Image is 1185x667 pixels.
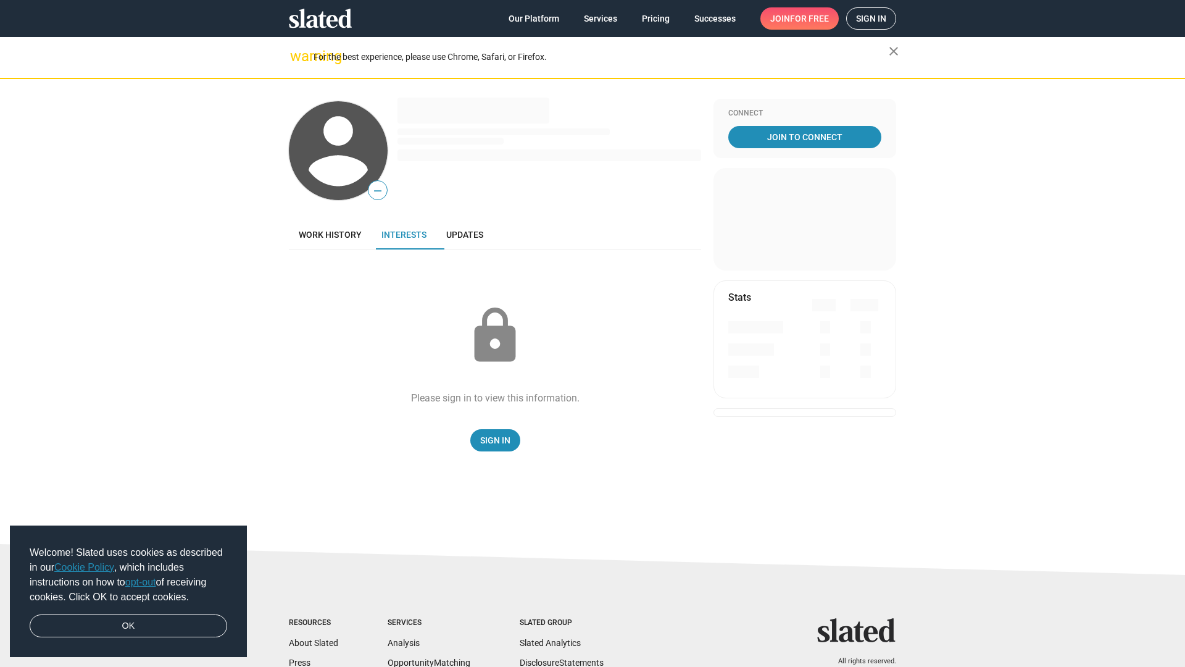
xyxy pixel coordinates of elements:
a: About Slated [289,638,338,648]
a: Joinfor free [760,7,839,30]
span: Successes [694,7,736,30]
div: Services [388,618,470,628]
a: Pricing [632,7,680,30]
span: Join [770,7,829,30]
a: opt-out [125,577,156,587]
a: Services [574,7,627,30]
a: Updates [436,220,493,250]
div: Slated Group [520,618,604,628]
a: Slated Analytics [520,638,581,648]
span: Work history [299,230,362,240]
span: Sign in [856,8,886,29]
div: For the best experience, please use Chrome, Safari, or Firefox. [314,49,889,65]
a: Our Platform [499,7,569,30]
span: Welcome! Slated uses cookies as described in our , which includes instructions on how to of recei... [30,545,227,605]
div: Resources [289,618,338,628]
span: Interests [381,230,426,240]
span: Pricing [642,7,670,30]
span: Sign In [480,429,510,451]
mat-icon: close [886,44,901,59]
span: for free [790,7,829,30]
a: Interests [372,220,436,250]
mat-icon: lock [464,305,526,367]
a: Successes [684,7,746,30]
span: Updates [446,230,483,240]
a: Work history [289,220,372,250]
a: Sign In [470,429,520,451]
a: dismiss cookie message [30,615,227,638]
span: Join To Connect [731,126,879,148]
div: Connect [728,109,881,119]
mat-card-title: Stats [728,291,751,304]
a: Cookie Policy [54,562,114,573]
div: Please sign in to view this information. [411,392,580,405]
div: cookieconsent [10,526,247,658]
span: Our Platform [509,7,559,30]
span: — [368,183,387,199]
mat-icon: warning [290,49,305,64]
span: Services [584,7,617,30]
a: Analysis [388,638,420,648]
a: Sign in [846,7,896,30]
a: Join To Connect [728,126,881,148]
